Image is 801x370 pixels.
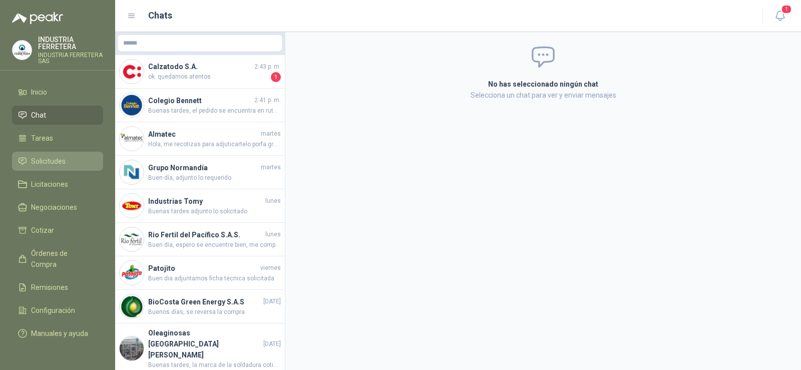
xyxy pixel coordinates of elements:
span: Negociaciones [31,202,77,213]
img: Company Logo [120,227,144,251]
h4: Patojito [148,263,258,274]
span: Licitaciones [31,179,68,190]
span: 2:41 p. m. [254,96,281,105]
a: Company LogoGrupo NormandíamartesBuen día, adjunto lo requerido. [115,156,285,189]
a: Licitaciones [12,175,103,194]
span: [DATE] [263,297,281,306]
a: Company LogoPatojitoviernesBuen dia adjuntamos ficha tecnica solicitada [115,256,285,290]
span: 1 [781,5,792,14]
img: Company Logo [120,160,144,184]
h4: Rio Fertil del Pacífico S.A.S. [148,229,263,240]
img: Company Logo [13,41,32,60]
a: Company LogoRio Fertil del Pacífico S.A.S.lunesBuen día, espero se encuentre bien, me comparte fo... [115,223,285,256]
h4: Almatec [148,129,259,140]
a: Solicitudes [12,152,103,171]
a: Company LogoColegio Bennett2:41 p. m.Buenas tardes, el pedido se encuentra en ruta, por favor me ... [115,89,285,122]
span: ok. quedamos atentos [148,72,269,82]
span: viernes [260,263,281,273]
h4: Grupo Normandía [148,162,259,173]
a: Remisiones [12,278,103,297]
span: Remisiones [31,282,68,293]
span: Buenas tardes, la marca de la soldadura cotizada es PREMIUM WELD [148,360,281,370]
span: Chat [31,110,46,121]
p: INDUSTRIA FERRETERA SAS [38,52,103,64]
span: Buen día, espero se encuentre bien, me comparte foto por favor de la referencia cotizada [148,240,281,250]
span: Buenas tardes adjunto lo solicitado [148,207,281,216]
span: Tareas [31,133,53,144]
a: Chat [12,106,103,125]
h1: Chats [148,9,172,23]
span: Buenas tardes, el pedido se encuentra en ruta, por favor me confirma hasta que hora reciben, grac... [148,106,281,116]
a: Company LogoIndustrias TomylunesBuenas tardes adjunto lo solicitado [115,189,285,223]
span: Órdenes de Compra [31,248,94,270]
img: Company Logo [120,261,144,285]
img: Company Logo [120,60,144,84]
a: Tareas [12,129,103,148]
span: Inicio [31,87,47,98]
span: Buenos días, se reversa la compra [148,307,281,317]
img: Company Logo [120,336,144,360]
span: Buen dia adjuntamos ficha tecnica solicitada [148,274,281,283]
span: lunes [265,196,281,206]
h2: No has seleccionado ningún chat [368,79,718,90]
span: Buen día, adjunto lo requerido. [148,173,281,183]
img: Company Logo [120,93,144,117]
a: Inicio [12,83,103,102]
button: 1 [771,7,789,25]
h4: BioCosta Green Energy S.A.S [148,296,261,307]
img: Company Logo [120,127,144,151]
h4: Oleaginosas [GEOGRAPHIC_DATA][PERSON_NAME] [148,327,261,360]
p: INDUSTRIA FERRETERA [38,36,103,50]
a: Negociaciones [12,198,103,217]
h4: Colegio Bennett [148,95,252,106]
span: lunes [265,230,281,239]
span: Configuración [31,305,75,316]
span: 1 [271,72,281,82]
h4: Industrias Tomy [148,196,263,207]
a: Company LogoCalzatodo S.A.2:43 p. m.ok. quedamos atentos1 [115,55,285,89]
span: Solicitudes [31,156,66,167]
h4: Calzatodo S.A. [148,61,252,72]
span: 2:43 p. m. [254,62,281,72]
span: martes [261,129,281,139]
a: Company LogoBioCosta Green Energy S.A.S[DATE]Buenos días, se reversa la compra [115,290,285,323]
a: Cotizar [12,221,103,240]
span: Hola, me recotizas para adjuticartelo porfa gracias [148,140,281,149]
img: Logo peakr [12,12,63,24]
a: Manuales y ayuda [12,324,103,343]
span: [DATE] [263,339,281,349]
img: Company Logo [120,294,144,318]
p: Selecciona un chat para ver y enviar mensajes [368,90,718,101]
span: martes [261,163,281,172]
a: Configuración [12,301,103,320]
a: Company LogoAlmatecmartesHola, me recotizas para adjuticartelo porfa gracias [115,122,285,156]
img: Company Logo [120,194,144,218]
a: Órdenes de Compra [12,244,103,274]
span: Cotizar [31,225,54,236]
span: Manuales y ayuda [31,328,88,339]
